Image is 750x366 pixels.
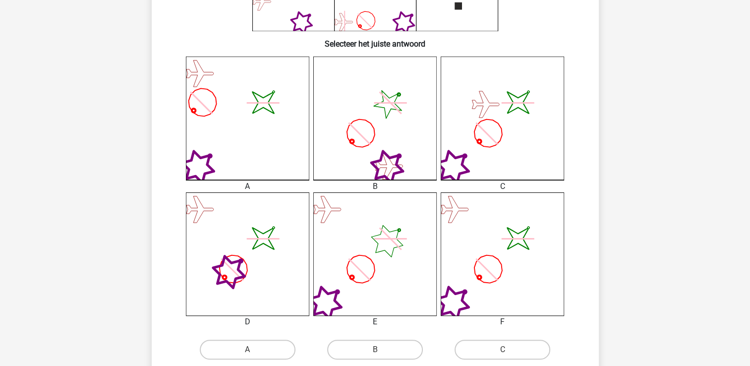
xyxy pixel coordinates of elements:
[306,181,444,192] div: B
[306,316,444,328] div: E
[178,316,317,328] div: D
[433,181,572,192] div: C
[455,340,550,360] label: C
[168,31,583,49] h6: Selecteer het juiste antwoord
[178,181,317,192] div: A
[327,340,423,360] label: B
[200,340,295,360] label: A
[433,316,572,328] div: F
